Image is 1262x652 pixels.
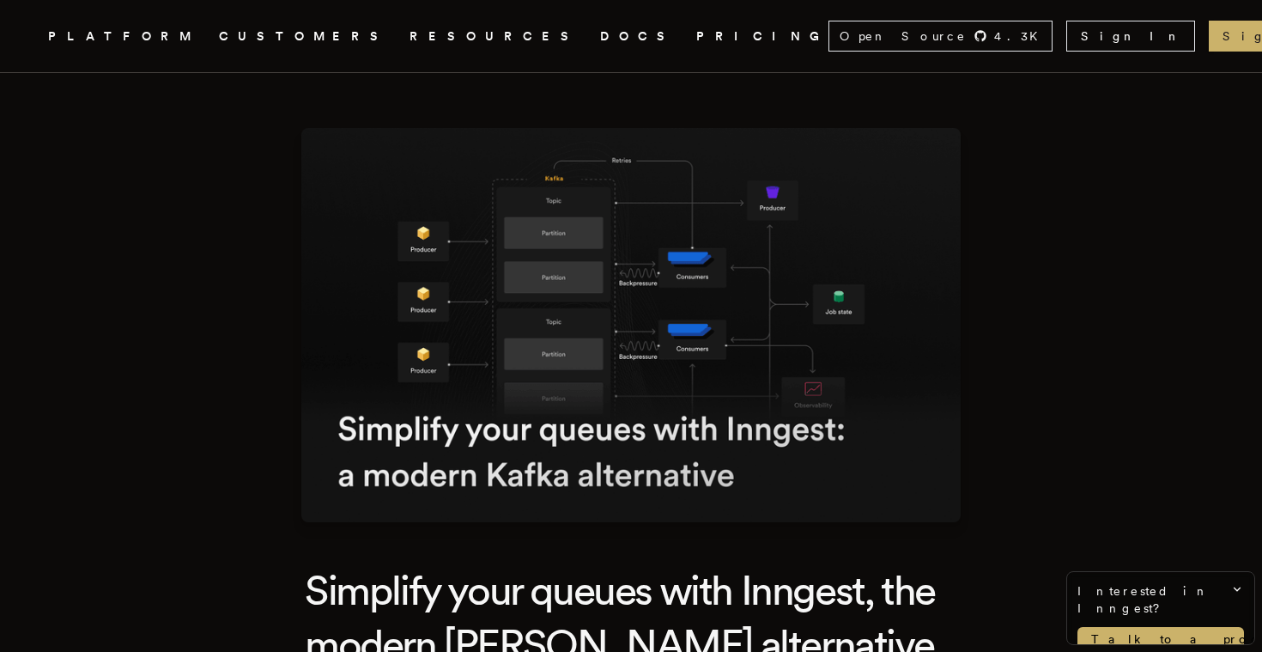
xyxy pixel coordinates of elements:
a: DOCS [600,26,676,47]
button: RESOURCES [410,26,579,47]
a: CUSTOMERS [219,26,389,47]
a: PRICING [696,26,828,47]
img: Featured image for Simplify your queues with Inngest, the modern Kafka alternative blog post [301,128,961,522]
button: PLATFORM [48,26,198,47]
a: Talk to a product expert [1077,627,1244,651]
span: 4.3 K [994,27,1048,45]
span: Interested in Inngest? [1077,582,1244,617]
a: Sign In [1066,21,1195,52]
span: Open Source [840,27,967,45]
